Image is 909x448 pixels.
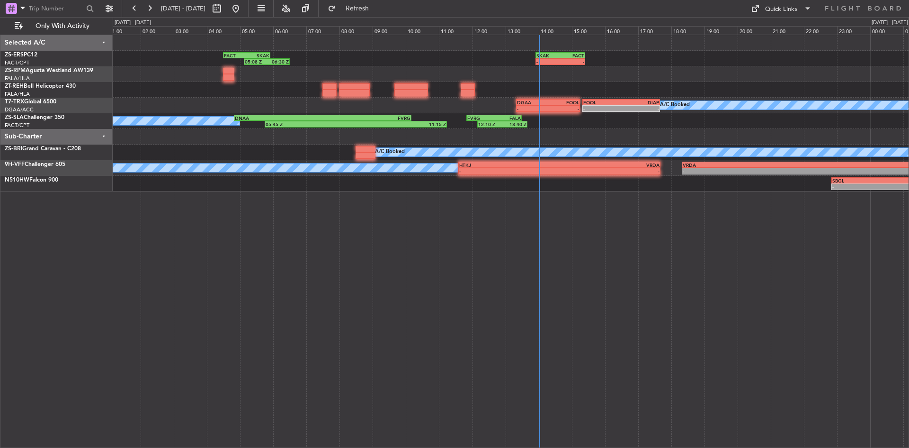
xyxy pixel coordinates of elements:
div: 05:00 [240,26,273,35]
a: ZS-RPMAgusta Westland AW139 [5,68,93,73]
div: FACT [561,53,585,58]
a: ZS-ERSPC12 [5,52,37,58]
div: DGAA [517,100,548,105]
div: 15:00 [572,26,605,35]
div: 16:00 [605,26,638,35]
div: - [583,106,621,111]
a: FACT/CPT [5,122,29,129]
div: 07:00 [306,26,339,35]
a: T7-TRXGlobal 6500 [5,99,56,105]
div: 01:00 [107,26,141,35]
div: 18:00 [671,26,704,35]
span: T7-TRX [5,99,24,105]
button: Only With Activity [10,18,103,34]
div: FVRG [467,115,494,121]
div: 05:08 Z [245,59,267,64]
div: 22:00 [804,26,837,35]
span: N510HW [5,177,29,183]
div: 20:00 [738,26,771,35]
div: 00:00 [870,26,903,35]
a: N510HWFalcon 900 [5,177,58,183]
div: 17:00 [638,26,671,35]
div: 03:00 [174,26,207,35]
div: 13:00 [506,26,539,35]
div: 09:00 [373,26,406,35]
div: FVRG [322,115,410,121]
span: Refresh [338,5,377,12]
div: SKAK [247,53,269,58]
span: 9H-VFF [5,162,25,167]
div: SKAK [536,53,561,58]
div: VRDA [683,162,806,168]
div: - [548,106,579,111]
a: ZS-BRIGrand Caravan - C208 [5,146,81,152]
span: Only With Activity [25,23,100,29]
div: VRDA [560,162,659,168]
div: FOOL [548,100,579,105]
div: A/C Booked [375,145,405,159]
div: 06:30 Z [267,59,289,64]
div: [DATE] - [DATE] [115,19,151,27]
div: FALA [494,115,521,121]
div: 23:00 [837,26,870,35]
div: FOOL [583,100,621,105]
a: ZS-SLAChallenger 350 [5,115,64,120]
span: [DATE] - [DATE] [161,4,205,13]
div: - [459,168,559,174]
div: 19:00 [704,26,738,35]
div: 05:45 Z [266,121,356,127]
button: Quick Links [746,1,816,16]
div: 02:00 [141,26,174,35]
a: FALA/HLA [5,91,30,98]
div: 13:40 Z [502,121,526,127]
span: ZS-RPM [5,68,26,73]
div: 21:00 [771,26,804,35]
div: - [536,59,561,64]
div: HTKJ [459,162,559,168]
input: Trip Number [29,1,83,16]
div: - [561,59,585,64]
button: Refresh [323,1,380,16]
div: 12:10 Z [478,121,502,127]
div: FACT [224,53,247,58]
div: - [621,106,659,111]
div: 04:00 [207,26,240,35]
div: 08:00 [339,26,373,35]
span: ZS-SLA [5,115,24,120]
div: A/C Booked [660,98,690,112]
div: 14:00 [539,26,572,35]
a: FACT/CPT [5,59,29,66]
div: - [517,106,548,111]
div: 06:00 [273,26,306,35]
a: FALA/HLA [5,75,30,82]
div: 10:00 [406,26,439,35]
div: [DATE] - [DATE] [872,19,908,27]
div: - [683,168,806,174]
span: ZS-ERS [5,52,24,58]
div: DNAA [235,115,322,121]
div: - [560,168,659,174]
div: 11:00 [439,26,472,35]
a: DGAA/ACC [5,106,34,113]
div: 11:15 Z [356,121,446,127]
div: DIAP [621,100,659,105]
a: ZT-REHBell Helicopter 430 [5,83,76,89]
span: ZS-BRI [5,146,22,152]
div: Quick Links [765,5,797,14]
a: 9H-VFFChallenger 605 [5,162,65,167]
div: 12:00 [472,26,506,35]
span: ZT-REH [5,83,24,89]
